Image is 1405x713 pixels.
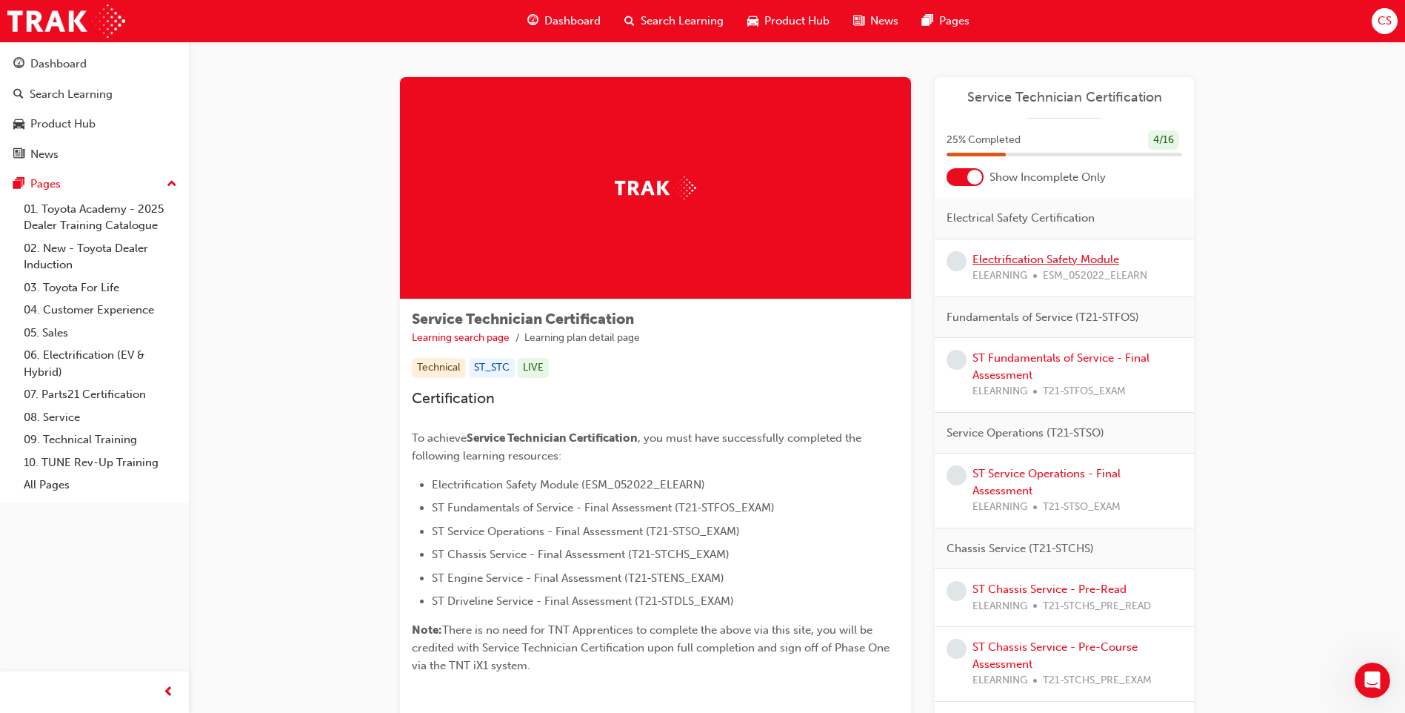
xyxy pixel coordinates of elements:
a: Search Learning [6,81,183,108]
li: Learning plan detail page [524,330,640,347]
div: ST_STC [469,358,515,378]
span: T21-STCHS_PRE_READ [1043,598,1151,615]
a: Electrification Safety Module [972,253,1119,266]
span: Electrical Safety Certification [947,210,1095,227]
img: Trak [7,4,125,38]
span: news-icon [13,148,24,162]
span: ELEARNING [972,268,1027,285]
a: 06. Electrification (EV & Hybrid) [18,344,183,383]
div: Product Hub [30,116,96,133]
span: 25 % Completed [947,132,1021,149]
span: learningRecordVerb_NONE-icon [947,465,967,485]
a: ST Chassis Service - Pre-Read [972,583,1127,596]
span: ELEARNING [972,499,1027,516]
span: up-icon [167,175,177,194]
a: Learning search page [412,331,510,344]
span: guage-icon [527,12,538,30]
a: 09. Technical Training [18,428,183,451]
span: ELEARNING [972,383,1027,400]
span: guage-icon [13,58,24,71]
span: , you must have successfully completed the following learning resources: [412,431,864,462]
span: Show Incomplete Only [989,169,1106,186]
span: learningRecordVerb_NONE-icon [947,350,967,370]
span: Certification [412,390,495,407]
span: ST Chassis Service - Final Assessment (T21-STCHS_EXAM) [432,548,730,561]
div: LIVE [518,358,549,378]
a: Product Hub [6,110,183,138]
span: car-icon [13,118,24,131]
span: car-icon [747,12,758,30]
span: learningRecordVerb_NONE-icon [947,639,967,659]
div: Pages [30,176,61,193]
a: pages-iconPages [910,6,981,36]
span: search-icon [624,12,635,30]
div: 4 / 16 [1148,130,1179,150]
button: CS [1372,8,1398,34]
a: All Pages [18,474,183,497]
a: News [6,141,183,168]
span: ESM_052022_ELEARN [1043,268,1147,285]
span: prev-icon [163,683,174,702]
span: search-icon [13,88,24,102]
span: ST Engine Service - Final Assessment (T21-STENS_EXAM) [432,571,724,585]
div: Search Learning [30,86,113,103]
span: T21-STFOS_EXAM [1043,383,1126,400]
a: car-iconProduct Hub [735,6,841,36]
span: Dashboard [544,13,601,30]
a: 04. Customer Experience [18,299,183,322]
span: ST Driveline Service - Final Assessment (T21-STDLS_EXAM) [432,594,734,608]
a: Service Technician Certification [947,89,1182,106]
a: 07. Parts21 Certification [18,383,183,406]
a: Dashboard [6,50,183,78]
span: Note: [412,623,442,637]
span: Search Learning [641,13,724,30]
span: T21-STSO_EXAM [1043,499,1121,516]
span: ELEARNING [972,598,1027,615]
img: Trak [615,176,696,199]
a: ST Service Operations - Final Assessment [972,467,1121,497]
div: Dashboard [30,56,87,73]
div: Technical [412,358,466,378]
span: Chassis Service (T21-STCHS) [947,540,1094,557]
div: News [30,146,59,163]
span: To achieve [412,431,467,445]
button: DashboardSearch LearningProduct HubNews [6,47,183,170]
a: 10. TUNE Rev-Up Training [18,451,183,474]
span: learningRecordVerb_NONE-icon [947,251,967,271]
span: T21-STCHS_PRE_EXAM [1043,672,1152,689]
span: ELEARNING [972,672,1027,689]
span: Product Hub [764,13,830,30]
iframe: Intercom live chat [1355,663,1390,698]
a: ST Chassis Service - Pre-Course Assessment [972,640,1138,671]
a: 02. New - Toyota Dealer Induction [18,237,183,276]
span: Service Operations (T21-STSO) [947,425,1104,442]
button: Pages [6,170,183,198]
span: Pages [939,13,970,30]
a: ST Fundamentals of Service - Final Assessment [972,351,1149,382]
span: ST Fundamentals of Service - Final Assessment (T21-STFOS_EXAM) [432,501,775,514]
span: Electrification Safety Module (ESM_052022_ELEARN) [432,478,705,491]
a: search-iconSearch Learning [613,6,735,36]
a: 05. Sales [18,322,183,345]
a: 08. Service [18,406,183,429]
span: Service Technician Certification [412,311,634,328]
span: pages-icon [922,12,933,30]
span: learningRecordVerb_NONE-icon [947,581,967,601]
a: 03. Toyota For Life [18,276,183,299]
a: guage-iconDashboard [515,6,613,36]
span: ST Service Operations - Final Assessment (T21-STSO_EXAM) [432,525,740,538]
span: news-icon [853,12,864,30]
a: news-iconNews [841,6,910,36]
span: Service Technician Certification [467,431,638,445]
span: pages-icon [13,178,24,191]
span: There is no need for TNT Apprentices to complete the above via this site, you will be credited wi... [412,623,892,672]
span: CS [1378,13,1392,30]
span: News [870,13,898,30]
a: 01. Toyota Academy - 2025 Dealer Training Catalogue [18,198,183,237]
span: Fundamentals of Service (T21-STFOS) [947,309,1139,326]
